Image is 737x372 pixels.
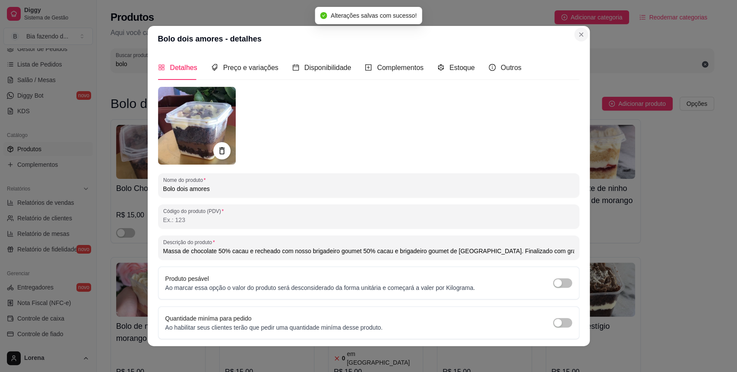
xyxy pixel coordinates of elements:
[304,64,351,71] span: Disponibilidade
[292,64,299,71] span: calendar
[158,64,165,71] span: appstore
[163,184,574,193] input: Nome do produto
[449,64,475,71] span: Estoque
[320,12,327,19] span: check-circle
[170,64,197,71] span: Detalhes
[489,64,496,71] span: info-circle
[365,64,372,71] span: plus-square
[574,28,588,41] button: Close
[163,176,209,184] label: Nome do produto
[211,64,218,71] span: tags
[163,238,218,246] label: Descrição do produto
[501,64,522,71] span: Outros
[437,64,444,71] span: code-sandbox
[165,323,383,332] p: Ao habilitar seus clientes terão que pedir uma quantidade miníma desse produto.
[163,247,574,255] input: Descrição do produto
[165,283,475,292] p: Ao marcar essa opção o valor do produto será desconsiderado da forma unitária e começará a valer ...
[163,216,574,224] input: Código do produto (PDV)
[223,64,278,71] span: Preço e variações
[331,12,417,19] span: Alterações salvas com sucesso!
[165,275,209,282] label: Produto pesável
[148,26,590,52] header: Bolo dois amores - detalhes
[165,315,252,322] label: Quantidade miníma para pedido
[163,207,227,215] label: Código do produto (PDV)
[158,87,236,165] img: produto
[377,64,424,71] span: Complementos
